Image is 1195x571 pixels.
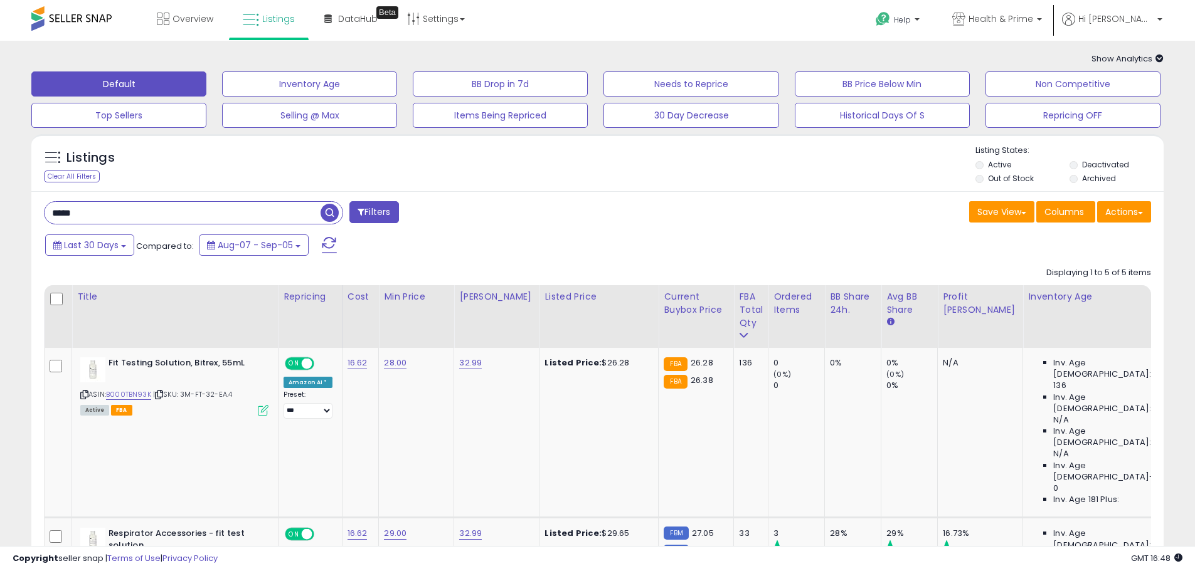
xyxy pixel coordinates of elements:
[80,528,105,553] img: 31N4oG9gTKL._SL40_.jpg
[544,528,649,539] div: $29.65
[886,357,937,369] div: 0%
[338,13,378,25] span: DataHub
[664,526,688,540] small: FBM
[739,357,758,369] div: 136
[795,103,970,128] button: Historical Days Of S
[218,239,293,251] span: Aug-07 - Sep-05
[13,552,58,564] strong: Copyright
[943,357,1013,369] div: N/A
[773,380,824,391] div: 0
[1053,357,1168,380] span: Inv. Age [DEMOGRAPHIC_DATA]:
[109,528,261,554] b: Respirator Accessories - fit test solution
[739,528,758,539] div: 33
[830,528,871,539] div: 28%
[136,240,194,252] span: Compared to:
[1062,13,1162,41] a: Hi [PERSON_NAME]
[1053,426,1168,448] span: Inv. Age [DEMOGRAPHIC_DATA]:
[31,71,206,97] button: Default
[1091,53,1164,65] span: Show Analytics
[985,103,1160,128] button: Repricing OFF
[886,317,894,328] small: Avg BB Share.
[544,290,653,303] div: Listed Price
[943,528,1022,539] div: 16.73%
[284,290,337,303] div: Repricing
[866,2,932,41] a: Help
[80,357,105,382] img: 31vpGHYE6IL._SL40_.jpg
[222,71,397,97] button: Inventory Age
[544,357,602,369] b: Listed Price:
[773,290,819,317] div: Ordered Items
[1053,483,1058,494] span: 0
[1053,392,1168,414] span: Inv. Age [DEMOGRAPHIC_DATA]:
[413,103,588,128] button: Items Being Repriced
[107,552,161,564] a: Terms of Use
[384,357,406,369] a: 28.00
[969,201,1034,223] button: Save View
[286,529,302,540] span: ON
[1131,552,1182,564] span: 2025-10-7 16:48 GMT
[1082,173,1116,184] label: Archived
[894,14,911,25] span: Help
[773,528,824,539] div: 3
[111,405,132,416] span: FBA
[1053,414,1068,426] span: N/A
[312,359,332,369] span: OFF
[77,290,273,303] div: Title
[691,374,713,386] span: 26.38
[830,357,871,369] div: 0%
[106,389,151,400] a: B000TBN93K
[886,528,937,539] div: 29%
[80,405,109,416] span: All listings currently available for purchase on Amazon
[603,103,778,128] button: 30 Day Decrease
[1053,528,1168,550] span: Inv. Age [DEMOGRAPHIC_DATA]:
[348,290,374,303] div: Cost
[1044,206,1084,218] span: Columns
[886,290,932,317] div: Avg BB Share
[153,389,232,399] span: | SKU: 3M-FT-32-EA.4
[13,553,218,565] div: seller snap | |
[162,552,218,564] a: Privacy Policy
[1036,201,1095,223] button: Columns
[349,201,398,223] button: Filters
[384,290,449,303] div: Min Price
[544,357,649,369] div: $26.28
[739,290,763,330] div: FBA Total Qty
[773,357,824,369] div: 0
[1078,13,1154,25] span: Hi [PERSON_NAME]
[603,71,778,97] button: Needs to Reprice
[1053,494,1119,505] span: Inv. Age 181 Plus:
[886,369,904,379] small: (0%)
[459,357,482,369] a: 32.99
[384,527,406,540] a: 29.00
[943,290,1017,317] div: Profit [PERSON_NAME]
[1053,448,1068,459] span: N/A
[44,170,100,182] div: Clear All Filters
[886,380,937,391] div: 0%
[773,369,791,379] small: (0%)
[664,290,728,317] div: Current Buybox Price
[286,359,302,369] span: ON
[64,239,119,251] span: Last 30 Days
[988,159,1011,170] label: Active
[376,6,398,19] div: Tooltip anchor
[1053,380,1066,391] span: 136
[691,357,713,369] span: 26.28
[199,234,309,256] button: Aug-07 - Sep-05
[664,375,687,389] small: FBA
[875,11,891,27] i: Get Help
[284,377,332,388] div: Amazon AI *
[348,357,368,369] a: 16.62
[348,527,368,540] a: 16.62
[1028,290,1172,303] div: Inventory Age
[459,290,534,303] div: [PERSON_NAME]
[1046,267,1151,279] div: Displaying 1 to 5 of 5 items
[795,71,970,97] button: BB Price Below Min
[80,357,268,414] div: ASIN:
[109,357,261,372] b: Fit Testing Solution, Bitrex, 55mL
[284,390,332,419] div: Preset:
[1082,159,1129,170] label: Deactivated
[692,527,714,539] span: 27.05
[413,71,588,97] button: BB Drop in 7d
[31,103,206,128] button: Top Sellers
[969,13,1033,25] span: Health & Prime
